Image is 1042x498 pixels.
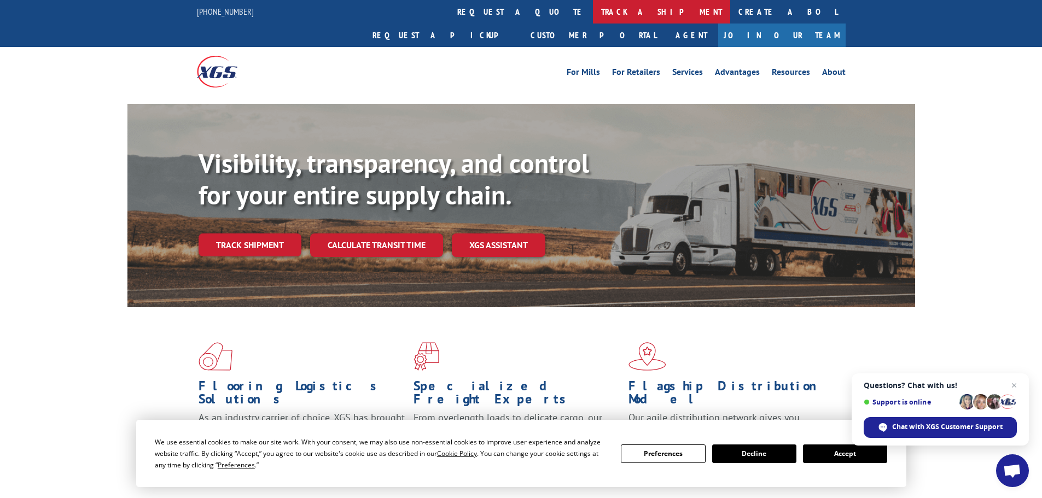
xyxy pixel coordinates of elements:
button: Decline [712,444,796,463]
div: Open chat [996,454,1029,487]
a: Track shipment [199,233,301,256]
a: Resources [772,68,810,80]
h1: Specialized Freight Experts [414,379,620,411]
a: Services [672,68,703,80]
span: Questions? Chat with us! [864,381,1017,390]
p: From overlength loads to delicate cargo, our experienced staff knows the best way to move your fr... [414,411,620,460]
span: Close chat [1008,379,1021,392]
img: xgs-icon-total-supply-chain-intelligence-red [199,342,232,371]
a: XGS ASSISTANT [452,233,545,257]
span: Our agile distribution network gives you nationwide inventory management on demand. [628,411,830,437]
button: Preferences [621,444,705,463]
span: Support is online [864,398,956,406]
a: Calculate transit time [310,233,443,257]
span: Chat with XGS Customer Support [892,422,1003,432]
a: About [822,68,846,80]
a: [PHONE_NUMBER] [197,6,254,17]
div: Cookie Consent Prompt [136,420,906,487]
button: Accept [803,444,887,463]
img: xgs-icon-flagship-distribution-model-red [628,342,666,371]
h1: Flooring Logistics Solutions [199,379,405,411]
b: Visibility, transparency, and control for your entire supply chain. [199,146,589,212]
span: Cookie Policy [437,449,477,458]
a: Agent [665,24,718,47]
div: We use essential cookies to make our site work. With your consent, we may also use non-essential ... [155,436,608,471]
span: Preferences [218,460,255,470]
a: Advantages [715,68,760,80]
div: Chat with XGS Customer Support [864,417,1017,438]
span: As an industry carrier of choice, XGS has brought innovation and dedication to flooring logistics... [199,411,405,450]
h1: Flagship Distribution Model [628,379,835,411]
a: For Retailers [612,68,660,80]
a: Customer Portal [522,24,665,47]
a: For Mills [567,68,600,80]
img: xgs-icon-focused-on-flooring-red [414,342,439,371]
a: Request a pickup [364,24,522,47]
a: Join Our Team [718,24,846,47]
